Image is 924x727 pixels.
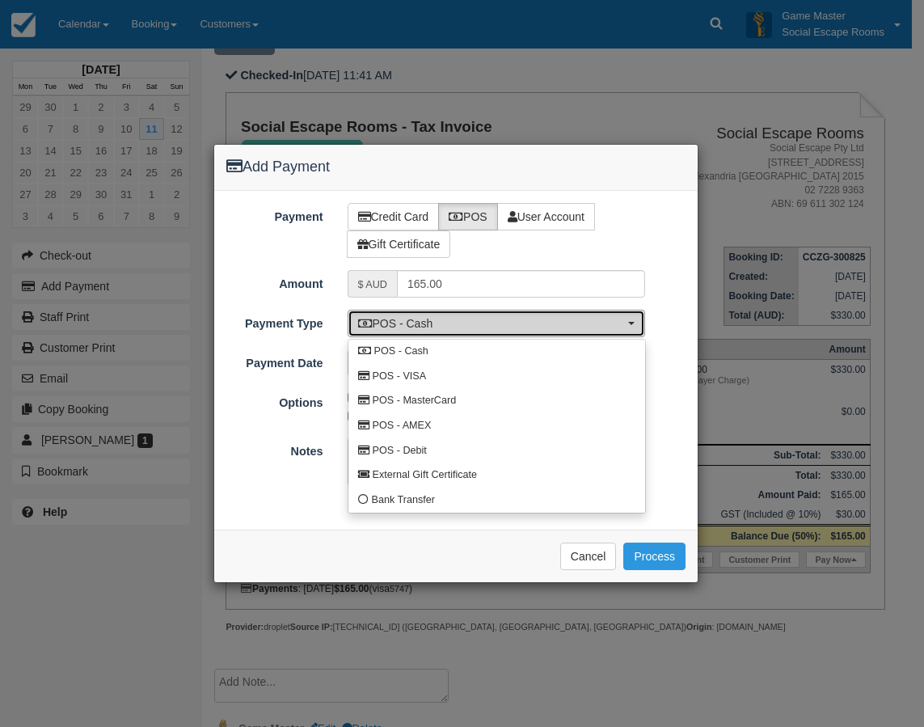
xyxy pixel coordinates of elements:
[214,389,335,412] label: Options
[214,203,335,226] label: Payment
[497,203,595,230] label: User Account
[348,310,646,337] button: POS - Cash
[373,444,427,459] span: POS - Debit
[214,349,335,372] label: Payment Date
[373,419,432,433] span: POS - AMEX
[623,543,686,570] button: Process
[226,157,686,178] h4: Add Payment
[438,203,498,230] label: POS
[358,279,387,290] small: $ AUD
[374,344,428,359] span: POS - Cash
[214,437,335,460] label: Notes
[372,493,435,508] span: Bank Transfer
[358,315,625,332] span: POS - Cash
[373,394,457,408] span: POS - MasterCard
[397,270,645,298] input: Valid amount required.
[347,230,451,258] label: Gift Certificate
[373,468,477,483] span: External Gift Certificate
[373,370,427,384] span: POS - VISA
[214,270,335,293] label: Amount
[348,203,440,230] label: Credit Card
[560,543,617,570] button: Cancel
[214,310,335,332] label: Payment Type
